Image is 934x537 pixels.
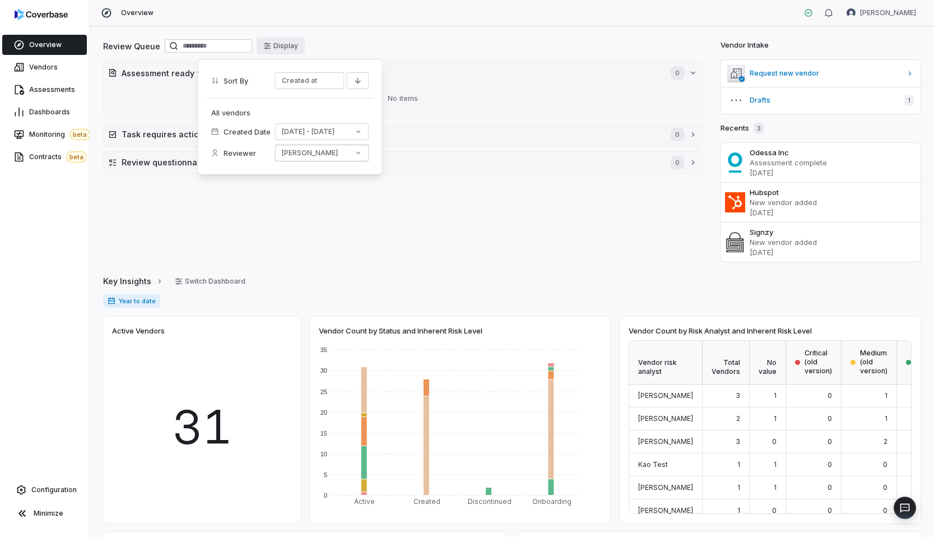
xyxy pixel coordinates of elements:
text: 10 [320,451,327,457]
span: Assessments [29,85,75,94]
span: Configuration [31,485,77,494]
h3: Odessa Inc [750,147,916,158]
span: [PERSON_NAME] [638,391,693,400]
span: 0 [883,506,887,515]
span: 0 [671,128,684,141]
span: Dashboards [29,108,70,117]
h2: Recents [721,123,764,134]
button: Switch Dashboard [168,273,252,290]
a: Dashboards [2,102,87,122]
span: 1 [885,391,887,400]
a: Odessa IncAssessment complete[DATE] [721,143,921,182]
a: Configuration [4,480,85,500]
svg: Date range for report [108,297,115,305]
p: New vendor added [750,197,916,207]
text: 5 [324,471,327,478]
span: 0 [828,437,832,446]
button: Minimize [4,502,85,525]
span: 0 [671,156,684,169]
p: [DATE] [750,247,916,257]
a: SignzyNew vendor added[DATE] [721,222,921,262]
button: [DATE] - [DATE] [275,123,369,140]
button: Amanda Pettenati avatar[PERSON_NAME] [840,4,923,21]
a: Contractsbeta [2,147,87,167]
span: [PERSON_NAME] [638,414,693,423]
button: Key Insights [100,270,167,293]
span: 0 [772,506,777,515]
span: Sort By [224,76,271,86]
div: Total Vendors [703,341,750,385]
button: Review questionnaire submission0 [104,151,702,174]
span: [PERSON_NAME] [638,437,693,446]
div: No value [750,341,786,385]
span: 3 [736,391,740,400]
span: Key Insights [103,275,151,287]
button: Descending [347,72,369,89]
span: Critical (old version) [805,349,832,376]
span: 0 [828,391,832,400]
p: [DATE] [750,207,916,217]
span: 3 [736,437,740,446]
span: 1 [774,483,777,492]
h3: Hubspot [750,187,916,197]
span: 1 [737,460,740,469]
span: Vendors [29,63,58,72]
span: Vendor Count by Status and Inherent Risk Level [319,326,482,336]
text: 25 [320,388,327,395]
span: 0 [671,66,684,80]
span: 0 [828,506,832,515]
span: [PERSON_NAME] [638,506,693,515]
span: Drafts [750,96,895,105]
span: [PERSON_NAME] [860,8,916,17]
span: 1 [885,414,887,423]
span: Active Vendors [112,326,165,336]
svg: Descending [354,76,363,85]
p: New vendor added [750,237,916,247]
a: Overview [2,35,87,55]
button: Created at [275,72,345,89]
div: All vendors [207,98,374,166]
span: 0 [828,483,832,492]
img: logo-D7KZi-bG.svg [15,9,68,20]
span: 0 [772,437,777,446]
span: Request new vendor [750,69,902,78]
div: No items [108,84,698,113]
text: 20 [320,409,327,416]
button: [PERSON_NAME] [275,145,369,161]
img: Amanda Pettenati avatar [847,8,856,17]
button: Display [257,38,305,54]
span: Minimize [34,509,63,518]
span: Contracts [29,151,87,163]
a: Key Insights [103,270,164,293]
text: 0 [324,492,327,499]
span: 3 [754,123,764,134]
button: Drafts1 [721,87,921,114]
span: 1 [737,506,740,515]
span: Reviewer [224,148,271,158]
span: 1 [774,460,777,469]
span: beta [69,129,90,140]
span: 2 [884,437,887,446]
span: 31 [172,392,233,462]
h2: Review Queue [103,40,160,52]
span: Year to date [103,294,160,308]
h2: Task requires action [122,128,659,140]
span: Vendor Count by Risk Analyst and Inherent Risk Level [629,326,812,336]
span: 2 [736,414,740,423]
span: 0 [828,460,832,469]
span: Monitoring [29,129,90,140]
div: Vendor risk analyst [629,341,703,385]
span: 0 [883,483,887,492]
a: Assessments [2,80,87,100]
a: Monitoringbeta [2,124,87,145]
span: 1 [774,414,777,423]
h2: Assessment ready for review [122,67,659,79]
button: Task requires action0 [104,123,702,146]
a: Request new vendor [721,60,921,87]
span: 0 [828,414,832,423]
span: 1 [904,95,914,106]
a: Vendors [2,57,87,77]
text: 35 [320,346,327,353]
span: [PERSON_NAME] [638,483,693,492]
h3: Signzy [750,227,916,237]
